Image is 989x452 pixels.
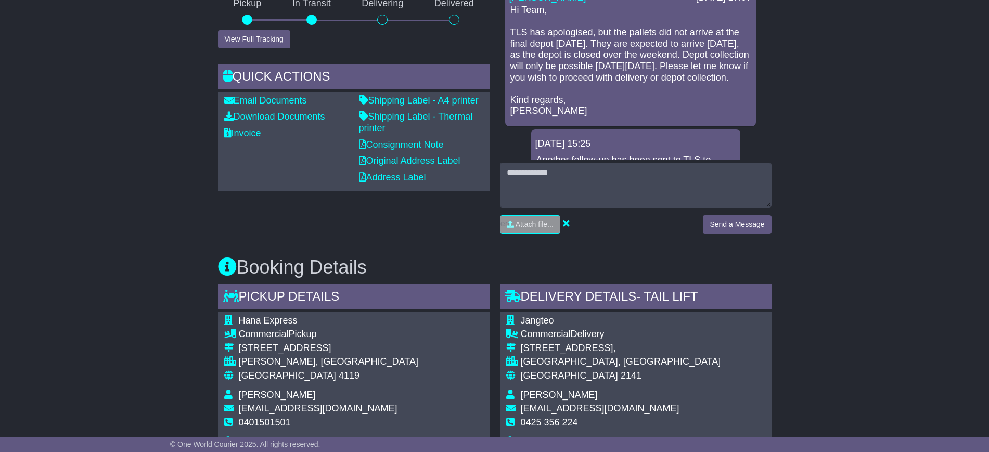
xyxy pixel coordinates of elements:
span: [PERSON_NAME] [521,390,598,400]
a: Shipping Label - Thermal printer [359,111,473,133]
a: Original Address Label [359,156,460,166]
span: Commercial [239,329,289,339]
div: Delivery Details [500,284,772,312]
p: Another follow-up has been sent to TLS to check if this shipment has arrived at the final depot a... [536,154,735,222]
span: [EMAIL_ADDRESS][DOMAIN_NAME] [521,403,679,414]
div: [STREET_ADDRESS], [521,343,765,354]
a: Shipping Label - A4 printer [359,95,479,106]
div: Pickup Details [218,284,490,312]
span: - Tail Lift [636,289,698,303]
span: 0401501501 [239,417,291,428]
button: Send a Message [703,215,771,234]
h3: Booking Details [218,257,772,278]
span: Jangteo [521,315,554,326]
a: Email Documents [224,95,307,106]
div: [PERSON_NAME], [GEOGRAPHIC_DATA] [239,356,483,368]
div: Pickup [239,329,483,340]
span: 0425 356 224 [521,417,578,428]
span: [GEOGRAPHIC_DATA] [239,370,336,381]
span: © One World Courier 2025. All rights reserved. [170,440,320,448]
button: View Full Tracking [218,30,290,48]
p: Hi Team, TLS has apologised, but the pallets did not arrive at the final depot [DATE]. They are e... [510,5,751,117]
div: [DATE] 15:25 [535,138,736,150]
span: Commercial [521,329,571,339]
div: Quick Actions [218,64,490,92]
a: Invoice [224,128,261,138]
span: 2141 [621,370,641,381]
span: [PERSON_NAME] [239,390,316,400]
span: Hana Express [239,315,298,326]
span: [GEOGRAPHIC_DATA] [521,370,618,381]
a: Consignment Note [359,139,444,150]
div: Delivery [521,329,765,340]
a: Download Documents [224,111,325,122]
span: 4119 [339,370,359,381]
div: [STREET_ADDRESS] [239,343,483,354]
span: [EMAIL_ADDRESS][DOMAIN_NAME] [239,403,397,414]
a: Address Label [359,172,426,183]
div: [GEOGRAPHIC_DATA], [GEOGRAPHIC_DATA] [521,356,765,368]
